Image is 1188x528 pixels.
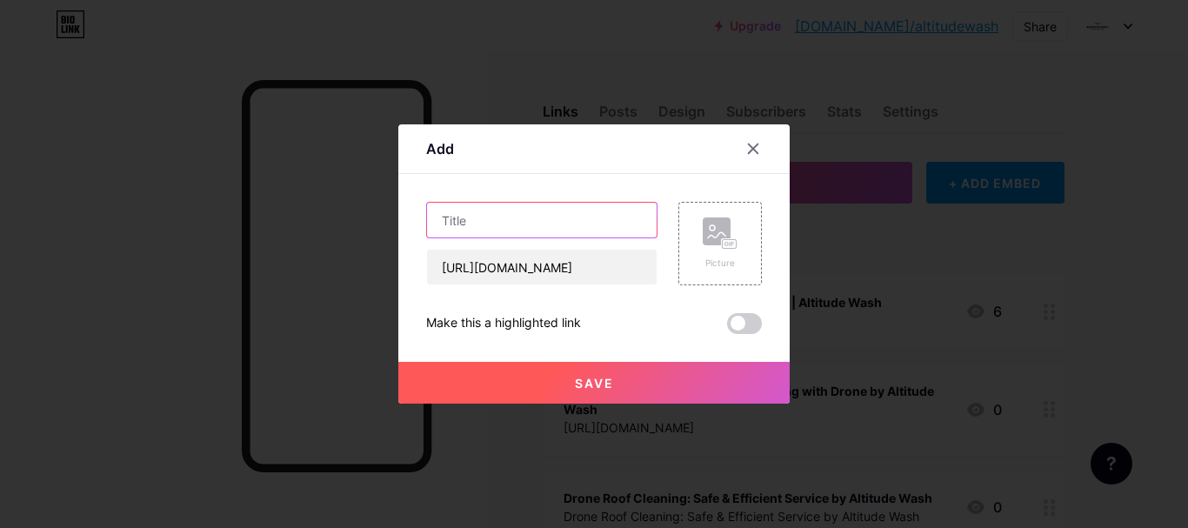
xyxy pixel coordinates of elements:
div: Picture [703,257,737,270]
input: URL [427,250,657,284]
button: Save [398,362,790,404]
span: Save [575,376,614,391]
div: Make this a highlighted link [426,313,581,334]
div: Add [426,138,454,159]
input: Title [427,203,657,237]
